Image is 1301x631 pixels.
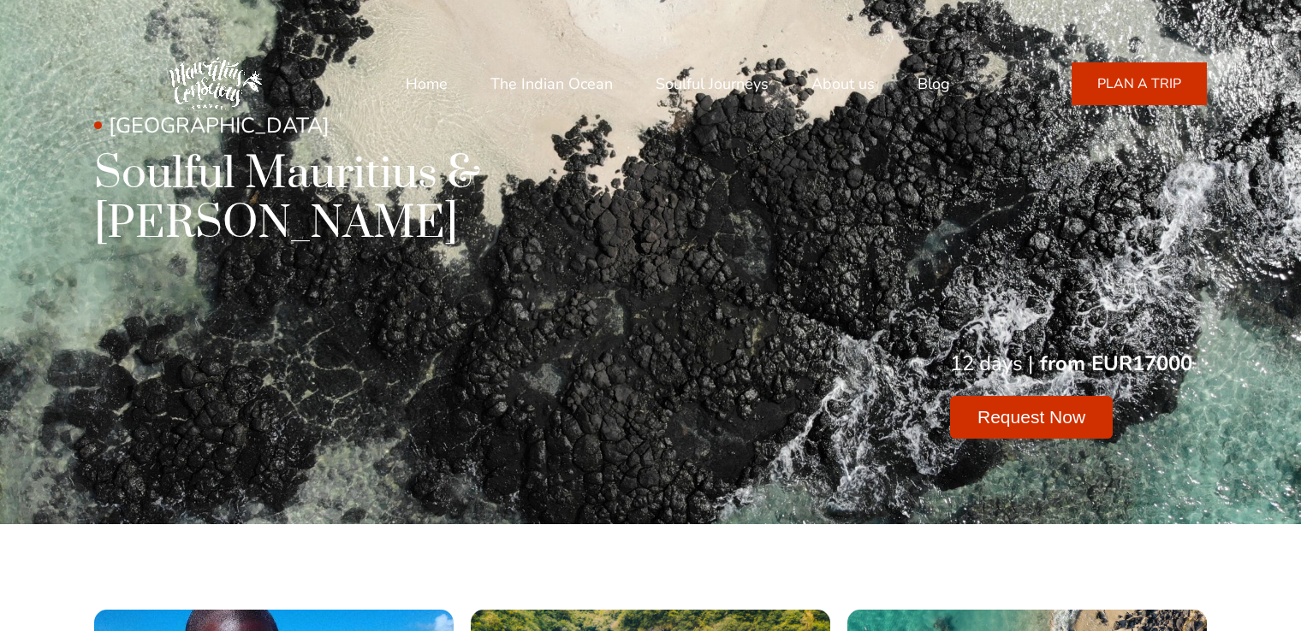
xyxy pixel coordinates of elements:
h1: Soulful Mauritius & [PERSON_NAME] [94,150,830,248]
a: The Indian Ocean [490,63,613,104]
button: Request Now [950,396,1113,439]
a: PLAN A TRIP [1072,62,1207,105]
a: Blog [918,63,950,104]
a: Soulful Journeys [656,63,769,104]
a: Home [406,63,448,104]
div: 12 days | [950,350,1033,379]
a: About us [811,63,875,104]
div: from EUR17000 [1040,350,1192,379]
